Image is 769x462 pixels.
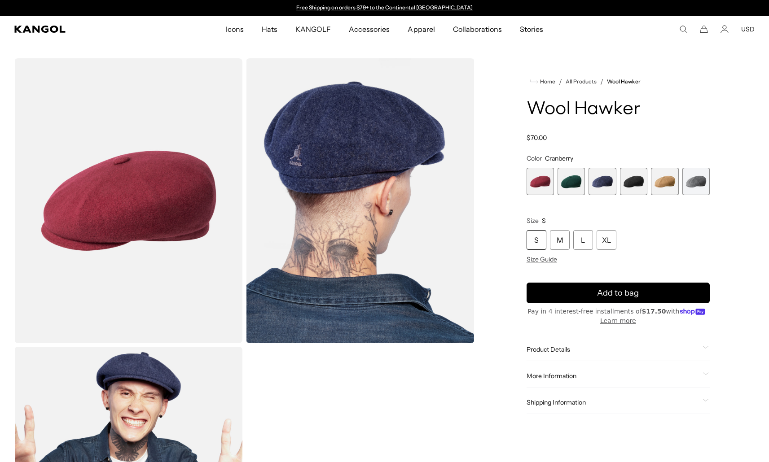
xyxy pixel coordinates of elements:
[620,168,647,195] label: Black
[527,217,539,225] span: Size
[573,230,593,250] div: L
[721,25,729,33] a: Account
[527,398,699,406] span: Shipping Information
[453,16,502,42] span: Collaborations
[527,168,554,195] label: Cranberry
[558,168,585,195] label: Deep Emerald
[700,25,708,33] button: Cart
[14,26,149,33] a: Kangol
[286,16,340,42] a: KANGOLF
[545,154,573,162] span: Cranberry
[558,168,585,195] div: 2 of 6
[295,16,331,42] span: KANGOLF
[14,58,242,343] img: color-cranberry
[340,16,399,42] a: Accessories
[597,76,603,87] li: /
[566,78,597,85] a: All Products
[741,25,755,33] button: USD
[527,100,710,119] h1: Wool Hawker
[292,4,477,12] div: Announcement
[530,78,555,86] a: Home
[527,255,557,263] span: Size Guide
[527,283,710,303] button: Add to bag
[679,25,687,33] summary: Search here
[226,16,244,42] span: Icons
[520,16,543,42] span: Stories
[597,287,639,299] span: Add to bag
[527,230,546,250] div: S
[292,4,477,12] div: 1 of 2
[511,16,552,42] a: Stories
[538,78,555,85] span: Home
[262,16,277,42] span: Hats
[555,76,562,87] li: /
[527,76,710,87] nav: breadcrumbs
[527,372,699,380] span: More Information
[682,168,710,195] label: Flannel
[349,16,390,42] span: Accessories
[292,4,477,12] slideshow-component: Announcement bar
[444,16,511,42] a: Collaborations
[527,168,554,195] div: 1 of 6
[651,168,678,195] label: Camel
[620,168,647,195] div: 4 of 6
[408,16,435,42] span: Apparel
[217,16,253,42] a: Icons
[651,168,678,195] div: 5 of 6
[607,78,641,85] a: Wool Hawker
[589,168,616,195] div: 3 of 6
[527,134,547,142] span: $70.00
[246,58,474,343] img: navy-marl
[527,154,542,162] span: Color
[399,16,444,42] a: Apparel
[682,168,710,195] div: 6 of 6
[589,168,616,195] label: Navy Marl
[550,230,570,250] div: M
[597,230,616,250] div: XL
[296,4,473,11] a: Free Shipping on orders $79+ to the Continental [GEOGRAPHIC_DATA]
[542,217,546,225] span: S
[253,16,286,42] a: Hats
[527,345,699,353] span: Product Details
